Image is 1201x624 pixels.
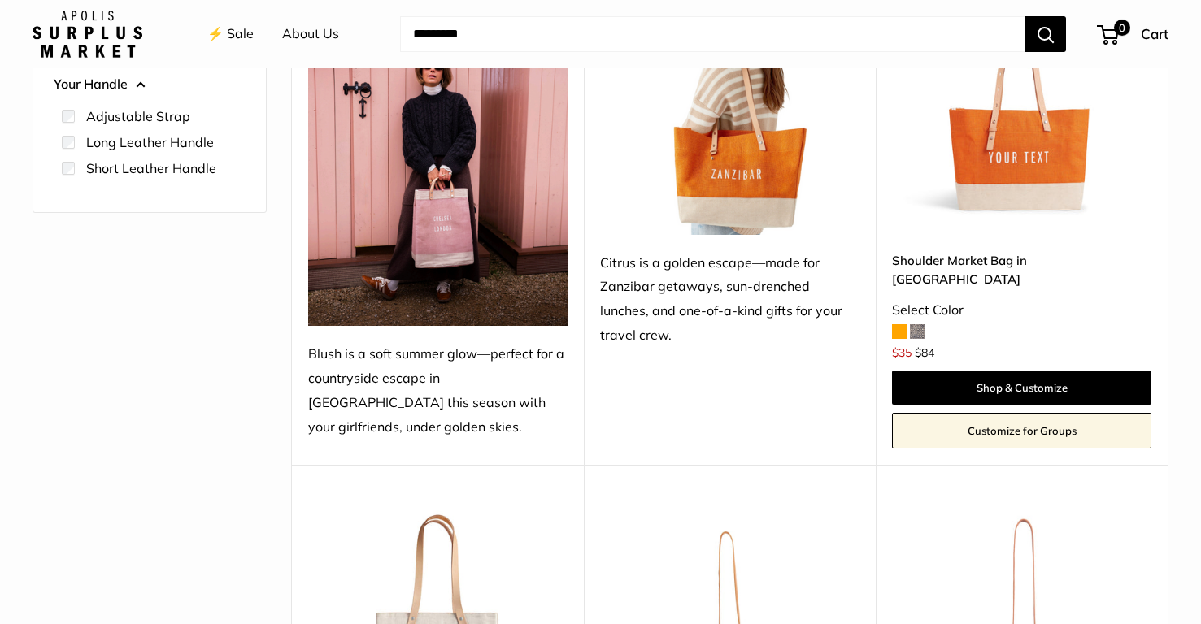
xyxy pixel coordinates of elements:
input: Search... [400,16,1025,52]
a: 0 Cart [1099,21,1168,47]
a: Shop & Customize [892,370,1151,405]
div: Blush is a soft summer glow—perfect for a countryside escape in [GEOGRAPHIC_DATA] this season wit... [308,342,568,440]
label: Short Leather Handle [86,158,216,178]
a: ⚡️ Sale [207,22,254,46]
label: Adjustable Strap [86,106,190,126]
a: Customize for Groups [892,413,1151,448]
a: About Us [282,22,339,46]
span: 0 [1114,19,1130,36]
button: Search [1025,16,1066,52]
div: Select Color [892,298,1151,323]
label: Long Leather Handle [86,132,214,152]
span: $35 [892,345,912,360]
a: Shoulder Market Bag in [GEOGRAPHIC_DATA] [892,251,1151,289]
span: $84 [915,345,934,360]
div: Citrus is a golden escape—made for Zanzibar getaways, sun-drenched lunches, and one-of-a-kind gif... [600,251,859,349]
img: Apolis: Surplus Market [33,11,142,58]
span: Cart [1141,25,1168,42]
button: Your Handle [54,72,246,97]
